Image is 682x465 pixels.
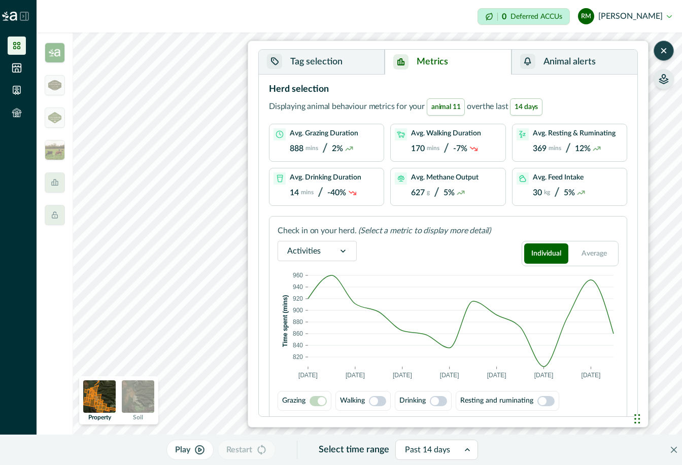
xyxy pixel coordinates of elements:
img: soil preview [122,380,154,413]
text: [DATE] [487,372,506,379]
p: 14 [290,188,299,198]
p: 12% [575,144,591,154]
div: Drag [634,404,640,434]
text: 960 [293,272,303,279]
text: 860 [293,330,303,337]
p: / [444,141,449,156]
button: Average [572,243,617,264]
p: mins [301,189,314,196]
text: 940 [293,283,303,291]
button: Close [666,442,682,458]
p: 0 [502,13,506,21]
p: Select time range [319,443,389,457]
p: -7% [453,144,467,154]
text: [DATE] [346,372,365,379]
p: Herd selection [269,83,329,96]
p: Deferred ACCUs [510,13,562,20]
p: Play [175,444,190,456]
p: / [322,141,328,156]
text: 880 [293,318,303,326]
p: 30 [533,188,542,198]
p: Resting and ruminating [460,396,533,406]
iframe: Chat Widget [631,394,682,442]
p: / [554,186,560,200]
p: 5% [444,188,455,198]
img: insight_readygraze-175b0a17.jpg [45,140,65,160]
p: Avg. Drinking Duration [290,173,361,182]
img: greenham_logo-5a2340bd.png [48,80,61,90]
canvas: Map [73,32,682,465]
text: 840 [293,342,303,349]
p: -40% [327,188,346,198]
p: Walking [340,396,365,406]
text: 820 [293,353,303,361]
p: 627 [411,188,425,198]
span: animal 11 [427,98,465,116]
p: 369 [533,144,547,154]
p: 2% [332,144,343,154]
p: Avg. Feed Intake [533,173,584,182]
text: [DATE] [440,372,459,379]
p: / [565,141,571,156]
button: Rodney McIntyre[PERSON_NAME] [578,4,672,28]
text: 900 [293,307,303,314]
p: Displaying animal behaviour metrics for your over the last [269,98,544,116]
p: kg [544,189,550,196]
p: / [318,186,323,200]
img: insight_carbon-39e2b7a3.png [45,43,65,63]
p: Avg. Grazing Duration [290,129,358,138]
p: 5% [564,188,575,198]
p: Avg. Methane Output [411,173,479,182]
span: 14 days [510,98,542,116]
img: property preview [83,380,116,413]
text: [DATE] [534,372,554,379]
p: Grazing [282,396,305,406]
button: Tag selection [259,50,385,75]
text: Time spent (mins) [282,295,289,347]
p: Restart [226,444,252,456]
text: 920 [293,295,303,302]
p: g [427,189,430,196]
p: Property [88,414,111,420]
button: Restart [218,440,276,460]
button: Individual [524,243,568,264]
button: Metrics [385,50,511,75]
text: [DATE] [582,372,601,379]
p: (Select a metric to display more detail) [358,225,491,237]
p: Check in on your herd. [278,225,356,237]
text: [DATE] [298,372,318,379]
p: Drinking [399,396,426,406]
p: mins [305,145,318,152]
p: / [434,186,439,200]
p: 170 [411,144,425,154]
img: greenham_never_ever-a684a177.png [48,112,61,123]
p: Soil [133,414,143,420]
button: Animal alerts [511,50,637,75]
img: Logo [2,12,17,21]
p: mins [427,145,439,152]
p: mins [549,145,561,152]
p: 888 [290,144,303,154]
text: [DATE] [393,372,412,379]
button: Play [166,440,214,460]
p: Avg. Resting & Ruminating [533,129,616,138]
p: Avg. Walking Duration [411,129,481,138]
